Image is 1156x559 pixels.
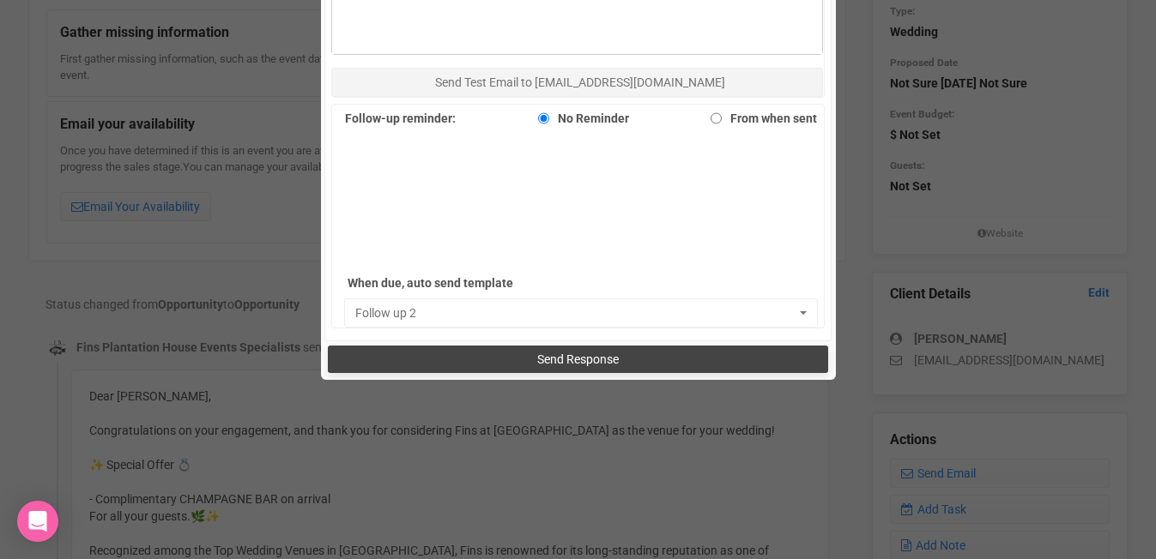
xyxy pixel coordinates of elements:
div: Open Intercom Messenger [17,501,58,542]
label: Follow-up reminder: [345,106,456,130]
label: From when sent [702,106,817,130]
span: Send Test Email to [EMAIL_ADDRESS][DOMAIN_NAME] [435,75,725,89]
label: No Reminder [530,106,629,130]
span: Follow up 2 [355,304,796,322]
span: Send Response [537,352,619,366]
label: When due, auto send template [348,271,588,295]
